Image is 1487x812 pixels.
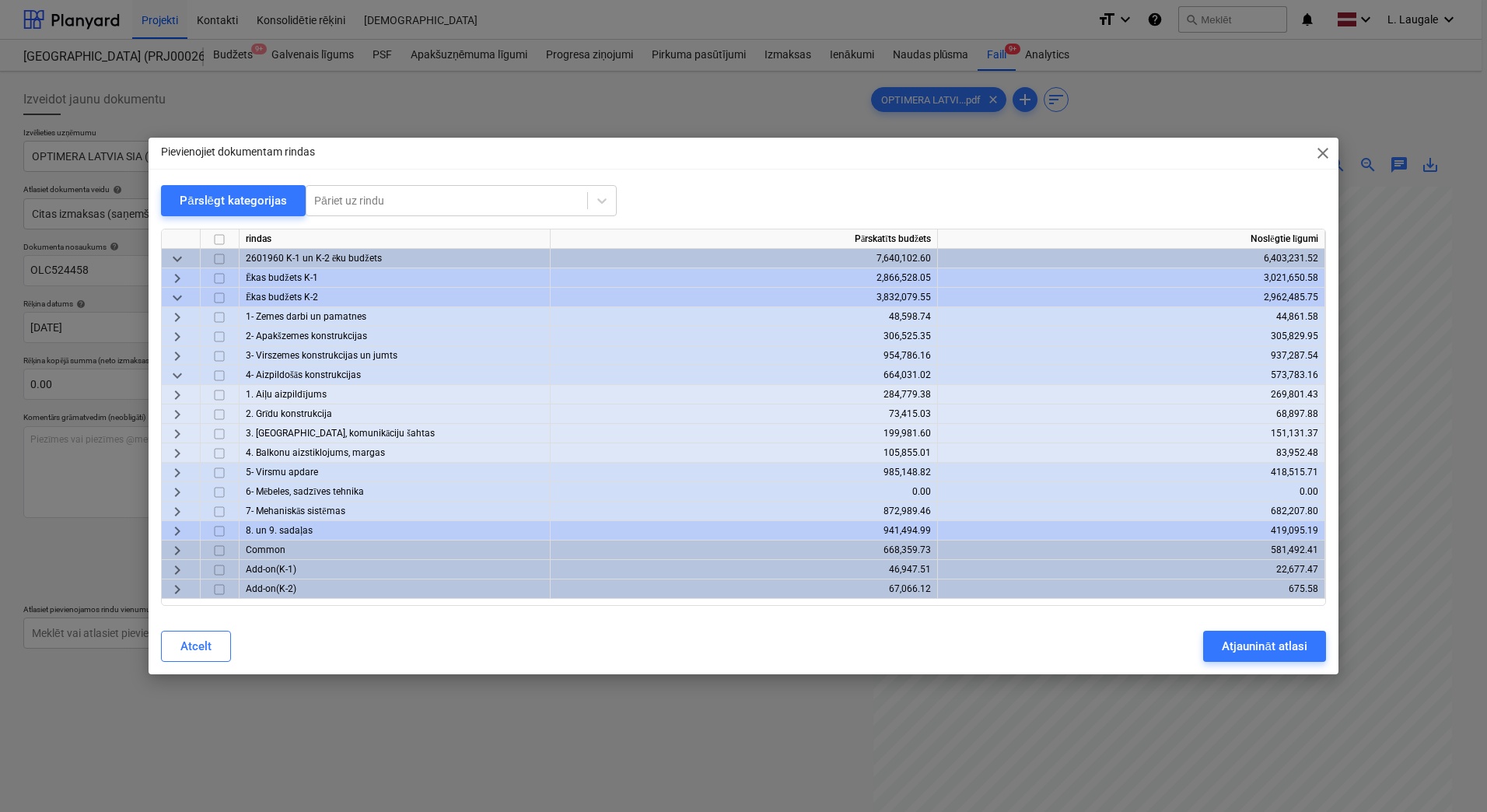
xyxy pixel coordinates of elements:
span: 7- Mehaniskās sistēmas [246,506,345,516]
div: Atcelt [180,636,212,656]
span: keyboard_arrow_right [168,464,187,482]
span: keyboard_arrow_right [168,425,187,443]
span: 3- Virszemes konstrukcijas un jumts [246,350,397,361]
div: 199,981.60 [557,424,931,443]
span: keyboard_arrow_right [168,522,187,541]
span: 3. Starpsienas, komunikāciju šahtas [246,428,435,439]
div: 675.58 [944,579,1318,599]
div: 0.00 [944,482,1318,502]
span: keyboard_arrow_right [168,386,187,404]
div: Pārskatīts budžets [551,229,938,249]
div: 2,866,528.05 [557,268,931,288]
span: keyboard_arrow_right [168,347,187,366]
button: Pārslēgt kategorijas [161,185,306,216]
div: 269,801.43 [944,385,1318,404]
span: 8. un 9. sadaļas [246,525,313,536]
div: 22,677.47 [944,560,1318,579]
div: 985,148.82 [557,463,931,482]
div: 83,952.48 [944,443,1318,463]
div: 67,066.12 [557,579,931,599]
span: keyboard_arrow_right [168,502,187,521]
div: 68,897.88 [944,404,1318,424]
button: Atjaunināt atlasi [1203,631,1325,662]
div: 419,095.19 [944,521,1318,541]
div: 682,207.80 [944,502,1318,521]
div: 418,515.71 [944,463,1318,482]
span: 1- Zemes darbi un pamatnes [246,311,366,322]
span: 2601960 K-1 un K-2 ēku budžets [246,253,382,264]
div: 2,962,485.75 [944,288,1318,307]
div: 668,359.73 [557,541,931,560]
span: Ēkas budžets K-1 [246,272,318,283]
div: 941,494.99 [557,521,931,541]
div: 573,783.16 [944,366,1318,385]
span: keyboard_arrow_down [168,289,187,307]
div: 105,855.01 [557,443,931,463]
div: 7,640,102.60 [557,249,931,268]
div: 664,031.02 [557,366,931,385]
div: Atjaunināt atlasi [1222,636,1307,656]
div: 44,861.58 [944,307,1318,327]
div: 954,786.16 [557,346,931,366]
iframe: Chat Widget [1409,737,1487,812]
span: 4- Aizpildošās konstrukcijas [246,369,361,380]
span: keyboard_arrow_right [168,483,187,502]
div: 872,989.46 [557,502,931,521]
span: 5- Virsmu apdare [246,467,318,478]
div: 6,403,231.52 [944,249,1318,268]
span: keyboard_arrow_down [168,366,187,385]
div: 937,287.54 [944,346,1318,366]
div: 3,021,650.58 [944,268,1318,288]
span: close [1314,144,1332,163]
span: keyboard_arrow_right [168,308,187,327]
div: rindas [240,229,551,249]
div: Noslēgtie līgumi [938,229,1325,249]
span: 2- Apakšzemes konstrukcijas [246,331,367,341]
span: keyboard_arrow_right [168,541,187,560]
div: 151,131.37 [944,424,1318,443]
span: keyboard_arrow_right [168,405,187,424]
div: 46,947.51 [557,560,931,579]
div: 73,415.03 [557,404,931,424]
span: keyboard_arrow_right [168,444,187,463]
span: Add-on(K-1) [246,564,296,575]
div: 48,598.74 [557,307,931,327]
span: keyboard_arrow_right [168,580,187,599]
div: 3,832,079.55 [557,288,931,307]
span: keyboard_arrow_right [168,561,187,579]
span: Add-on(K-2) [246,583,296,594]
div: 581,492.41 [944,541,1318,560]
span: 6- Mēbeles, sadzīves tehnika [246,486,364,497]
span: Common [246,544,285,555]
div: Pārslēgt kategorijas [180,191,287,211]
div: 0.00 [557,482,931,502]
span: keyboard_arrow_down [168,250,187,268]
span: 4. Balkonu aizstiklojums, margas [246,447,385,458]
span: keyboard_arrow_right [168,269,187,288]
span: Ēkas budžets K-2 [246,292,318,303]
span: keyboard_arrow_right [168,327,187,346]
div: 306,525.35 [557,327,931,346]
div: 305,829.95 [944,327,1318,346]
div: 284,779.38 [557,385,931,404]
button: Atcelt [161,631,231,662]
p: Pievienojiet dokumentam rindas [161,144,315,160]
span: 2. Grīdu konstrukcija [246,408,332,419]
span: 1. Aiļu aizpildījums [246,389,327,400]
